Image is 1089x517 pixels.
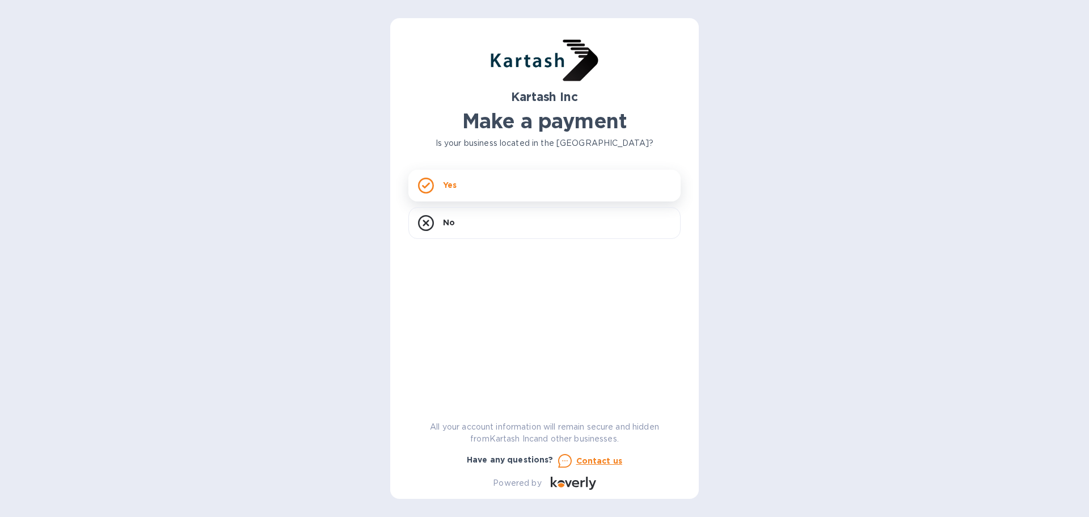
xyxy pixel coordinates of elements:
p: No [443,217,455,228]
h1: Make a payment [408,109,681,133]
p: All your account information will remain secure and hidden from Kartash Inc and other businesses. [408,421,681,445]
p: Is your business located in the [GEOGRAPHIC_DATA]? [408,137,681,149]
p: Yes [443,179,457,191]
p: Powered by [493,477,541,489]
b: Have any questions? [467,455,554,464]
u: Contact us [576,456,623,465]
b: Kartash Inc [511,90,577,104]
